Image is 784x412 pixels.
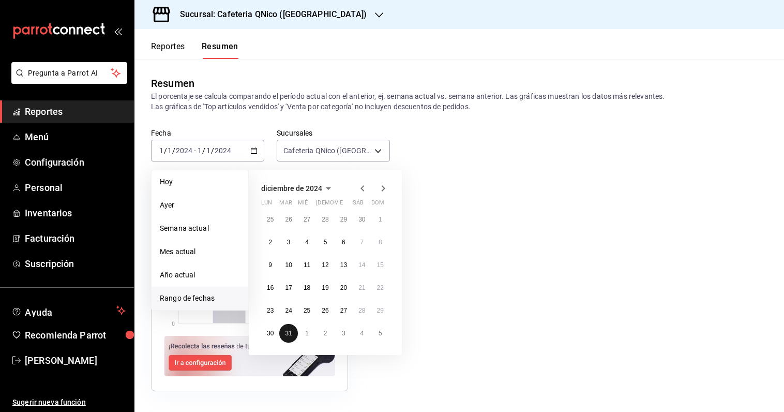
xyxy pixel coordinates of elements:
abbr: 13 de diciembre de 2024 [340,261,347,269]
abbr: 17 de diciembre de 2024 [285,284,292,291]
button: 16 de diciembre de 2024 [261,278,279,297]
abbr: 14 de diciembre de 2024 [358,261,365,269]
span: Inventarios [25,206,126,220]
span: Año actual [160,270,240,281]
input: -- [197,146,202,155]
button: 24 de diciembre de 2024 [279,301,297,320]
span: Configuración [25,155,126,169]
abbr: viernes [335,199,343,210]
button: 30 de diciembre de 2024 [261,324,279,343]
abbr: 12 de diciembre de 2024 [322,261,328,269]
abbr: 25 de noviembre de 2024 [267,216,274,223]
abbr: 16 de diciembre de 2024 [267,284,274,291]
abbr: 28 de noviembre de 2024 [322,216,328,223]
input: -- [167,146,172,155]
span: diciembre de 2024 [261,184,322,193]
label: Sucursales [277,129,390,137]
abbr: 2 de enero de 2025 [324,330,327,337]
span: [PERSON_NAME] [25,354,126,367]
button: 27 de diciembre de 2024 [335,301,353,320]
button: 4 de diciembre de 2024 [298,233,316,252]
abbr: 25 de diciembre de 2024 [304,307,310,314]
abbr: 19 de diciembre de 2024 [322,284,328,291]
button: 9 de diciembre de 2024 [261,256,279,274]
abbr: 2 de diciembre de 2024 [268,239,272,246]
abbr: 4 de diciembre de 2024 [305,239,309,246]
span: Semana actual [160,223,240,234]
abbr: 30 de diciembre de 2024 [267,330,274,337]
button: 23 de diciembre de 2024 [261,301,279,320]
button: Reportes [151,41,185,59]
button: 5 de diciembre de 2024 [316,233,334,252]
abbr: domingo [371,199,384,210]
button: diciembre de 2024 [261,182,335,195]
abbr: 7 de diciembre de 2024 [360,239,364,246]
button: 2 de enero de 2025 [316,324,334,343]
abbr: 9 de diciembre de 2024 [268,261,272,269]
div: navigation tabs [151,41,238,59]
abbr: 27 de noviembre de 2024 [304,216,310,223]
abbr: 28 de diciembre de 2024 [358,307,365,314]
span: Ayer [160,200,240,211]
span: Rango de fechas [160,293,240,304]
abbr: 30 de noviembre de 2024 [358,216,365,223]
button: 26 de diciembre de 2024 [316,301,334,320]
abbr: 29 de noviembre de 2024 [340,216,347,223]
abbr: 31 de diciembre de 2024 [285,330,292,337]
button: 15 de diciembre de 2024 [371,256,389,274]
abbr: 6 de diciembre de 2024 [342,239,345,246]
button: 11 de diciembre de 2024 [298,256,316,274]
button: 3 de diciembre de 2024 [279,233,297,252]
abbr: 15 de diciembre de 2024 [377,261,384,269]
span: / [211,146,214,155]
span: Menú [25,130,126,144]
button: open_drawer_menu [114,27,122,35]
abbr: lunes [261,199,272,210]
button: 3 de enero de 2025 [335,324,353,343]
button: 25 de noviembre de 2024 [261,210,279,229]
abbr: martes [279,199,292,210]
div: Resumen [151,76,194,91]
abbr: 26 de noviembre de 2024 [285,216,292,223]
button: 5 de enero de 2025 [371,324,389,343]
span: Facturación [25,231,126,245]
button: 1 de enero de 2025 [298,324,316,343]
button: 26 de noviembre de 2024 [279,210,297,229]
button: 28 de noviembre de 2024 [316,210,334,229]
input: -- [159,146,164,155]
button: 10 de diciembre de 2024 [279,256,297,274]
button: 22 de diciembre de 2024 [371,278,389,297]
button: 25 de diciembre de 2024 [298,301,316,320]
button: 8 de diciembre de 2024 [371,233,389,252]
button: 20 de diciembre de 2024 [335,278,353,297]
span: / [164,146,167,155]
span: Sugerir nueva función [12,397,126,408]
abbr: miércoles [298,199,308,210]
input: ---- [175,146,193,155]
abbr: 18 de diciembre de 2024 [304,284,310,291]
button: 19 de diciembre de 2024 [316,278,334,297]
span: Reportes [25,105,126,119]
button: 27 de noviembre de 2024 [298,210,316,229]
button: 29 de noviembre de 2024 [335,210,353,229]
abbr: 4 de enero de 2025 [360,330,364,337]
abbr: 22 de diciembre de 2024 [377,284,384,291]
abbr: 3 de diciembre de 2024 [287,239,291,246]
abbr: 5 de diciembre de 2024 [324,239,327,246]
button: Pregunta a Parrot AI [11,62,127,84]
input: -- [206,146,211,155]
label: Fecha [151,129,264,137]
abbr: 20 de diciembre de 2024 [340,284,347,291]
button: 13 de diciembre de 2024 [335,256,353,274]
span: Hoy [160,176,240,187]
button: 21 de diciembre de 2024 [353,278,371,297]
span: / [202,146,205,155]
button: 29 de diciembre de 2024 [371,301,389,320]
button: 2 de diciembre de 2024 [261,233,279,252]
button: 31 de diciembre de 2024 [279,324,297,343]
abbr: 11 de diciembre de 2024 [304,261,310,269]
button: 7 de diciembre de 2024 [353,233,371,252]
button: 30 de noviembre de 2024 [353,210,371,229]
abbr: jueves [316,199,377,210]
abbr: sábado [353,199,364,210]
